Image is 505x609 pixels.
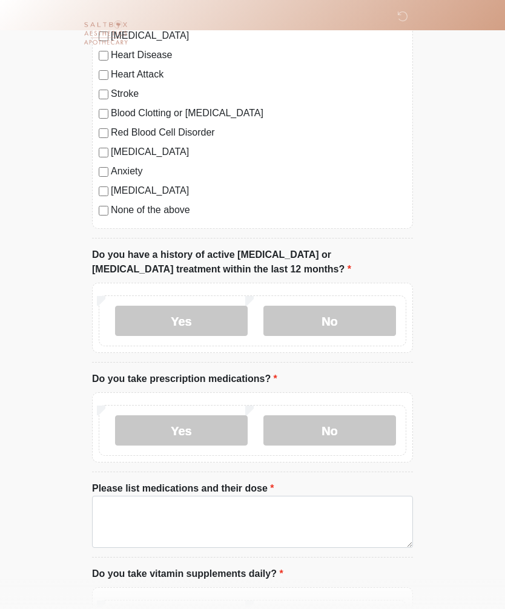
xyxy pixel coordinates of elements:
[99,128,108,138] input: Red Blood Cell Disorder
[92,481,274,496] label: Please list medications and their dose
[92,372,277,386] label: Do you take prescription medications?
[92,248,413,277] label: Do you have a history of active [MEDICAL_DATA] or [MEDICAL_DATA] treatment within the last 12 mon...
[111,203,406,217] label: None of the above
[115,415,248,446] label: Yes
[111,125,406,140] label: Red Blood Cell Disorder
[111,164,406,179] label: Anxiety
[99,70,108,80] input: Heart Attack
[80,9,131,61] img: Saltbox Aesthetics Logo
[99,186,108,196] input: [MEDICAL_DATA]
[263,306,396,336] label: No
[111,145,406,159] label: [MEDICAL_DATA]
[99,167,108,177] input: Anxiety
[99,90,108,99] input: Stroke
[99,206,108,216] input: None of the above
[111,183,406,198] label: [MEDICAL_DATA]
[99,148,108,157] input: [MEDICAL_DATA]
[111,87,406,101] label: Stroke
[111,106,406,120] label: Blood Clotting or [MEDICAL_DATA]
[115,306,248,336] label: Yes
[263,415,396,446] label: No
[111,67,406,82] label: Heart Attack
[99,109,108,119] input: Blood Clotting or [MEDICAL_DATA]
[92,567,283,581] label: Do you take vitamin supplements daily?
